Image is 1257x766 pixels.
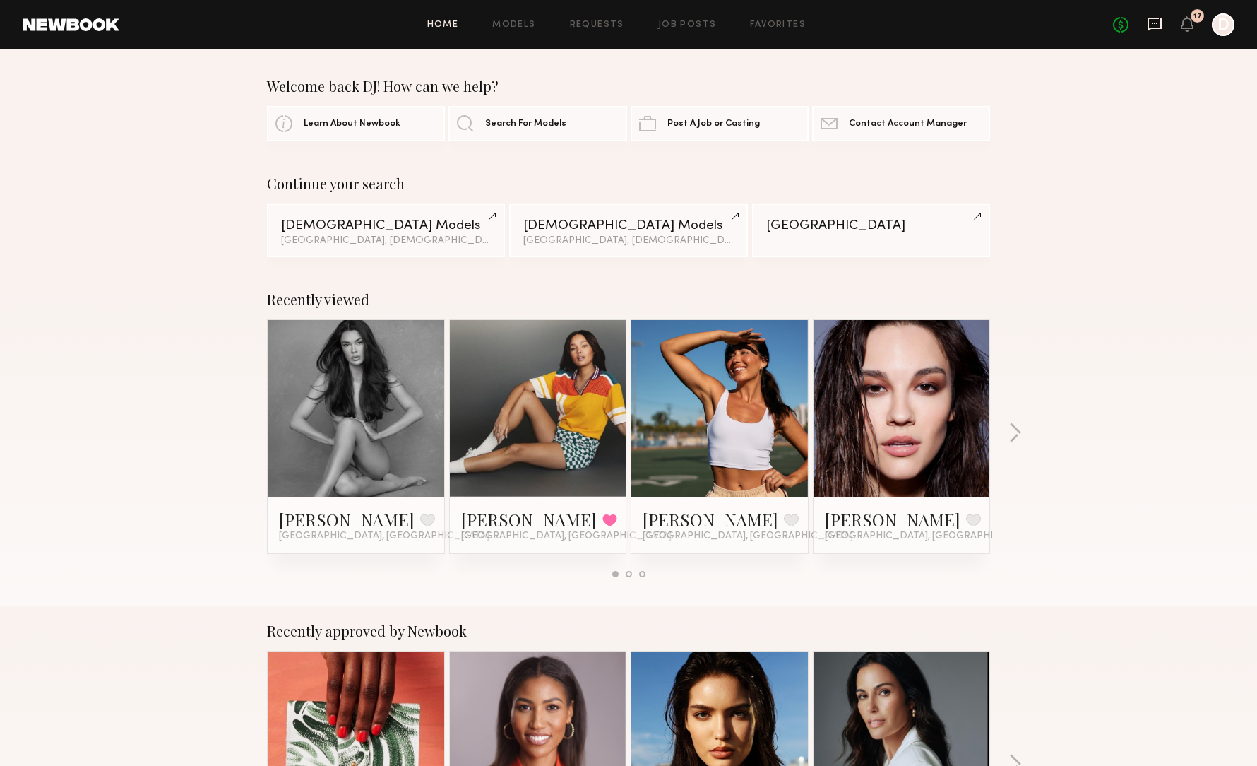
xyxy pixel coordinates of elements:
a: [PERSON_NAME] [279,508,415,531]
span: [GEOGRAPHIC_DATA], [GEOGRAPHIC_DATA] [643,531,853,542]
div: [DEMOGRAPHIC_DATA] Models [281,219,491,232]
span: Search For Models [485,119,566,129]
a: [PERSON_NAME] [825,508,960,531]
a: [DEMOGRAPHIC_DATA] Models[GEOGRAPHIC_DATA], [DEMOGRAPHIC_DATA] / [DEMOGRAPHIC_DATA] [267,204,505,257]
span: Contact Account Manager [849,119,967,129]
span: Learn About Newbook [304,119,400,129]
a: D [1212,13,1234,36]
a: Post A Job or Casting [631,106,809,141]
a: Search For Models [448,106,626,141]
a: Home [427,20,459,30]
a: [PERSON_NAME] [461,508,597,531]
a: Contact Account Manager [812,106,990,141]
div: Continue your search [267,175,990,192]
div: Recently viewed [267,291,990,308]
a: [DEMOGRAPHIC_DATA] Models[GEOGRAPHIC_DATA], [DEMOGRAPHIC_DATA] / [DEMOGRAPHIC_DATA] [509,204,747,257]
span: [GEOGRAPHIC_DATA], [GEOGRAPHIC_DATA] [461,531,672,542]
span: [GEOGRAPHIC_DATA], [GEOGRAPHIC_DATA] [825,531,1035,542]
div: [DEMOGRAPHIC_DATA] Models [523,219,733,232]
a: Requests [570,20,624,30]
div: Recently approved by Newbook [267,623,990,640]
span: [GEOGRAPHIC_DATA], [GEOGRAPHIC_DATA] [279,531,489,542]
a: Models [492,20,535,30]
a: Learn About Newbook [267,106,445,141]
span: Post A Job or Casting [667,119,760,129]
a: [GEOGRAPHIC_DATA] [752,204,990,257]
a: [PERSON_NAME] [643,508,778,531]
div: Welcome back DJ! How can we help? [267,78,990,95]
div: [GEOGRAPHIC_DATA], [DEMOGRAPHIC_DATA] / [DEMOGRAPHIC_DATA] [523,236,733,246]
div: [GEOGRAPHIC_DATA], [DEMOGRAPHIC_DATA] / [DEMOGRAPHIC_DATA] [281,236,491,246]
a: Favorites [750,20,806,30]
div: 17 [1193,13,1202,20]
a: Job Posts [658,20,717,30]
div: [GEOGRAPHIC_DATA] [766,219,976,232]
